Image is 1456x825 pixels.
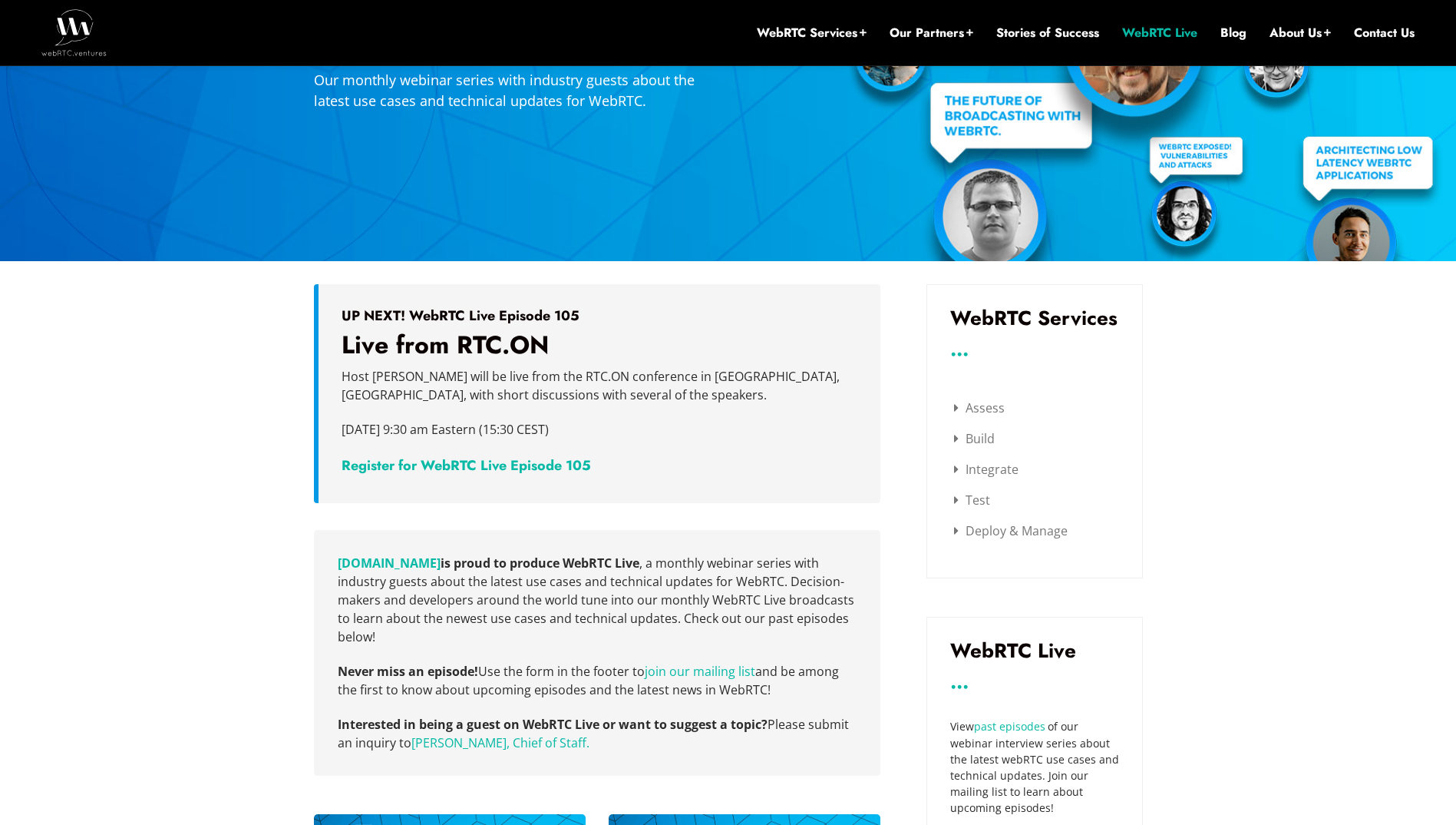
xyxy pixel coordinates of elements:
h3: ... [950,343,1119,355]
a: Integrate [954,461,1019,478]
a: past episodes [974,719,1045,734]
a: Stories of Success [996,25,1099,41]
img: WebRTC.ventures [41,9,107,55]
strong: is proud to produce WebRTC Live [338,555,639,572]
a: Blog [1220,25,1246,41]
a: Test [954,492,990,509]
h3: ... [950,676,1119,687]
strong: Never miss an episode! [338,663,478,680]
a: About Us [1269,25,1331,41]
p: [DATE] 9:30 am Eastern (15:30 CEST) [342,420,857,457]
a: Register for WebRTC Live Episode 105 [342,456,591,475]
p: Our monthly webinar series with industry guests about the latest use cases and technical updates ... [314,70,728,111]
p: Use the form in the footer to and be among the first to know about upcoming episodes and the late... [338,662,857,699]
div: View of our webinar interview series about the latest webRTC use cases and technical updates. Joi... [950,718,1119,816]
a: Deploy & Manage [954,522,1068,539]
h3: WebRTC Services [950,308,1119,328]
a: [PERSON_NAME], Chief of Staff. [411,734,589,751]
a: WebRTC Services [757,25,867,41]
a: WebRTC Live [1122,25,1197,41]
a: Contact Us [1354,25,1415,41]
strong: Interested in being a guest on WebRTC Live or want to suggest a topic? [338,716,768,733]
p: , a monthly webinar series with industry guests about the latest use cases and technical updates ... [338,554,857,646]
a: Assess [954,399,1005,416]
a: (opens in a new tab) [338,555,441,572]
p: Host [PERSON_NAME] will be live from the RTC.ON conference in [GEOGRAPHIC_DATA], [GEOGRAPHIC_DATA... [342,367,857,404]
p: Please submit an inquiry to [338,715,857,752]
a: Join our mailing list (opens in a new tab) [645,663,755,680]
h5: UP NEXT! WebRTC Live Episode 105 [342,307,857,324]
h3: WebRTC Live [950,641,1119,661]
a: Our Partners [890,25,973,41]
h3: Live from RTC.ON [342,330,857,361]
a: Build [954,430,995,447]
